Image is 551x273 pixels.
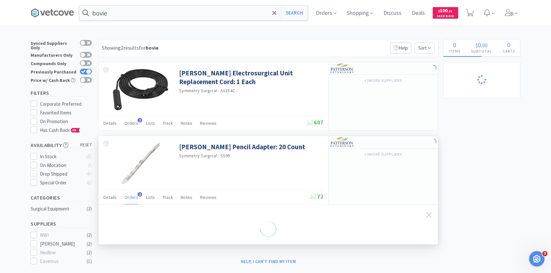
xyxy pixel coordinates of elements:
[71,128,78,132] span: CB
[31,141,92,149] h5: Availability
[146,44,159,51] strong: bovie
[409,10,428,16] a: Deals
[415,43,435,54] span: Sort
[466,48,497,54] h4: Subtotal
[453,41,456,49] span: 0
[112,69,169,111] img: 7d8d177725f141d596a348684108954f_77506.png
[31,220,92,228] h5: Suppliers
[181,120,192,126] span: Notes
[87,240,92,248] div: ( 2 )
[31,77,77,83] div: Price w/ Cash Back
[179,88,217,93] a: Symmetry Surgical
[40,153,83,161] div: In Stock
[87,231,92,239] div: ( 2 )
[482,42,488,48] span: 00
[40,161,83,169] div: On Allocation
[163,120,173,126] span: Track
[307,119,324,126] span: 607
[220,153,230,159] span: SS95
[437,15,454,19] span: Cash Back
[102,44,159,52] div: Showing 2 results
[40,249,80,257] div: Medline
[330,137,354,147] img: f5e969b455434c6296c6d81ef179fa71_3.png
[103,194,117,200] span: Details
[200,120,217,126] span: Reviews
[330,63,354,73] img: f5e969b455434c6296c6d81ef179fa71_3.png
[139,44,159,51] span: for
[138,118,142,122] span: 1
[237,256,300,267] button: Help, I can't find my item
[478,41,481,49] span: 0
[200,194,217,200] span: Reviews
[40,240,80,248] div: [PERSON_NAME]
[497,48,520,54] h4: Carts
[87,249,92,257] div: ( 2 )
[179,153,217,159] a: Symmetry Surgical
[31,52,77,57] div: Manufacturers Only
[181,194,192,200] span: Notes
[79,5,308,20] input: Search by item, sku, manufacturer, ingredient, size...
[40,109,92,117] div: Favorited Items
[507,41,510,49] span: 0
[476,42,478,48] span: $
[381,10,404,16] a: Discuss
[31,194,92,201] h5: Categories
[163,194,173,200] span: Track
[87,205,92,213] div: ( 2 )
[361,150,406,159] button: +2more suppliers
[87,258,92,265] div: ( 1 )
[40,127,80,133] span: Has Cash Back
[40,179,83,187] div: Special Order
[361,76,406,85] button: +3more suppliers
[390,43,411,54] p: Help
[433,4,458,22] a: $100.21Cash Back
[218,88,219,93] span: ·
[31,40,77,50] div: Synced Suppliers Only
[146,120,155,126] span: Lists
[138,192,142,197] span: 2
[120,142,161,184] img: 372f9f70ebf34a22ba44489ace98d9e5_326643.jpeg
[542,251,547,256] span: 3
[31,89,92,97] h5: Filters
[31,60,77,66] div: Compounds Only
[40,258,80,265] div: Covetrus
[179,69,322,86] a: [PERSON_NAME] Electrosurgical Unit Replacement Cord: 1 Each
[220,88,235,93] span: A1254C
[218,153,219,159] span: ·
[438,9,440,13] span: $
[146,194,155,200] span: Lists
[40,231,80,239] div: MWI
[80,142,92,149] span: reset
[124,194,138,200] span: Orders
[443,48,466,54] h4: Items
[40,170,83,178] div: Drop Shipped
[40,118,92,125] div: On Promotion
[40,100,92,108] div: Corporate Preferred
[466,42,497,48] div: .
[103,120,117,126] span: Details
[31,69,77,74] div: Previously Purchased
[281,5,308,20] button: Search
[529,251,545,267] iframe: Intercom live chat
[179,142,305,151] a: [PERSON_NAME] Pencil Adapter: 20 Count
[124,120,138,126] span: Orders
[438,7,452,14] span: 100
[448,9,452,13] span: . 21
[310,193,324,200] span: 72
[31,205,83,213] div: Surgical Equipment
